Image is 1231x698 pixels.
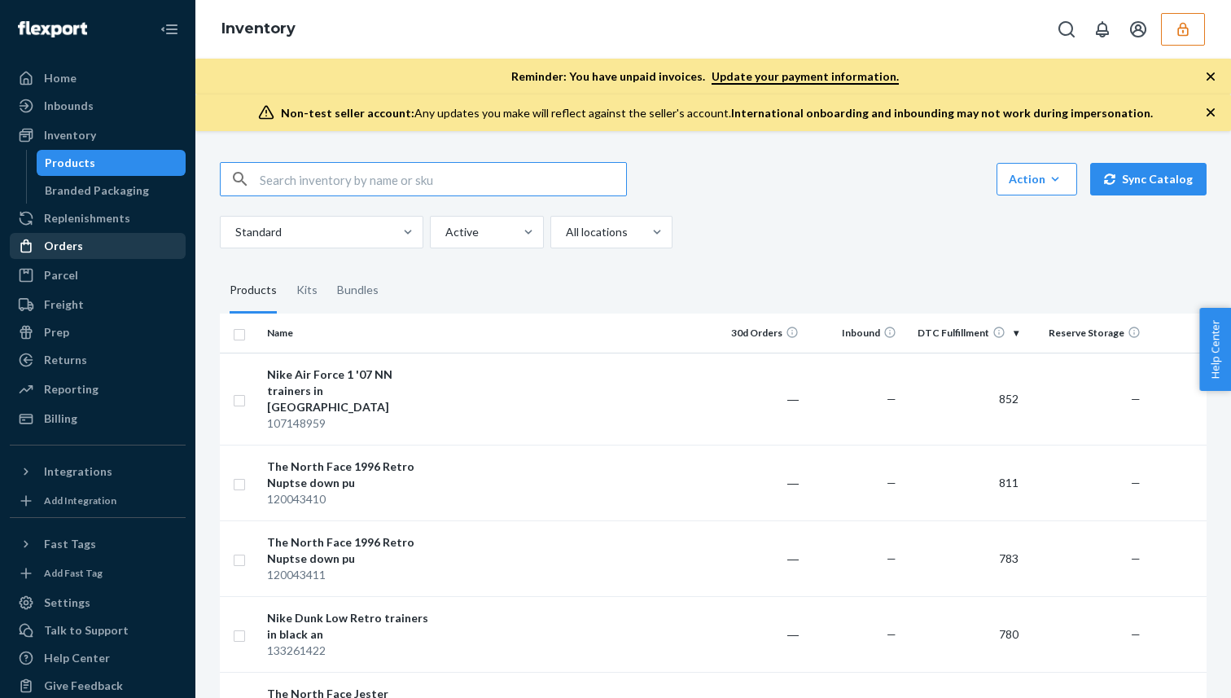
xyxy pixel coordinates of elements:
[887,627,896,641] span: —
[903,520,1025,596] td: 783
[44,98,94,114] div: Inbounds
[281,106,414,120] span: Non-test seller account:
[296,268,318,314] div: Kits
[511,68,899,85] p: Reminder: You have unpaid invoices.
[44,678,123,694] div: Give Feedback
[267,610,437,643] div: Nike Dunk Low Retro trainers in black an
[997,163,1077,195] button: Action
[37,178,186,204] a: Branded Packaging
[10,590,186,616] a: Settings
[44,595,90,611] div: Settings
[10,65,186,91] a: Home
[281,105,1153,121] div: Any updates you make will reflect against the seller's account.
[10,93,186,119] a: Inbounds
[10,564,186,583] a: Add Fast Tag
[44,536,96,552] div: Fast Tags
[267,415,437,432] div: 107148959
[903,314,1025,353] th: DTC Fulfillment
[10,292,186,318] a: Freight
[44,622,129,639] div: Talk to Support
[44,267,78,283] div: Parcel
[903,596,1025,672] td: 780
[1122,13,1154,46] button: Open account menu
[1025,314,1147,353] th: Reserve Storage
[10,617,186,643] a: Talk to Support
[887,476,896,489] span: —
[707,314,805,353] th: 30d Orders
[44,650,110,666] div: Help Center
[10,122,186,148] a: Inventory
[10,347,186,373] a: Returns
[1009,171,1065,187] div: Action
[10,406,186,432] a: Billing
[44,324,69,340] div: Prep
[1131,392,1141,406] span: —
[221,20,296,37] a: Inventory
[10,262,186,288] a: Parcel
[153,13,186,46] button: Close Navigation
[260,163,626,195] input: Search inventory by name or sku
[1199,308,1231,391] button: Help Center
[1090,163,1207,195] button: Sync Catalog
[44,352,87,368] div: Returns
[44,566,103,580] div: Add Fast Tag
[44,494,116,507] div: Add Integration
[337,268,379,314] div: Bundles
[903,445,1025,520] td: 811
[887,551,896,565] span: —
[44,238,83,254] div: Orders
[267,491,437,507] div: 120043410
[707,353,805,445] td: ―
[267,643,437,659] div: 133261422
[1131,476,1141,489] span: —
[10,531,186,557] button: Fast Tags
[10,233,186,259] a: Orders
[44,296,84,313] div: Freight
[234,224,235,240] input: Standard
[45,155,95,171] div: Products
[1050,13,1083,46] button: Open Search Box
[44,410,77,427] div: Billing
[10,491,186,511] a: Add Integration
[18,21,87,37] img: Flexport logo
[267,567,437,583] div: 120043411
[267,534,437,567] div: The North Face 1996 Retro Nuptse down pu
[805,314,903,353] th: Inbound
[230,268,277,314] div: Products
[707,596,805,672] td: ―
[10,319,186,345] a: Prep
[10,205,186,231] a: Replenishments
[44,70,77,86] div: Home
[1131,627,1141,641] span: —
[731,106,1153,120] span: International onboarding and inbounding may not work during impersonation.
[44,210,130,226] div: Replenishments
[267,367,437,415] div: Nike Air Force 1 '07 NN trainers in [GEOGRAPHIC_DATA]
[1086,13,1119,46] button: Open notifications
[10,459,186,485] button: Integrations
[887,392,896,406] span: —
[267,459,437,491] div: The North Face 1996 Retro Nuptse down pu
[564,224,566,240] input: All locations
[261,314,444,353] th: Name
[44,463,112,480] div: Integrations
[37,150,186,176] a: Products
[712,69,899,85] a: Update your payment information.
[44,127,96,143] div: Inventory
[208,6,309,53] ol: breadcrumbs
[444,224,445,240] input: Active
[44,381,99,397] div: Reporting
[10,645,186,671] a: Help Center
[707,445,805,520] td: ―
[903,353,1025,445] td: 852
[1131,551,1141,565] span: —
[45,182,149,199] div: Branded Packaging
[707,520,805,596] td: ―
[10,376,186,402] a: Reporting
